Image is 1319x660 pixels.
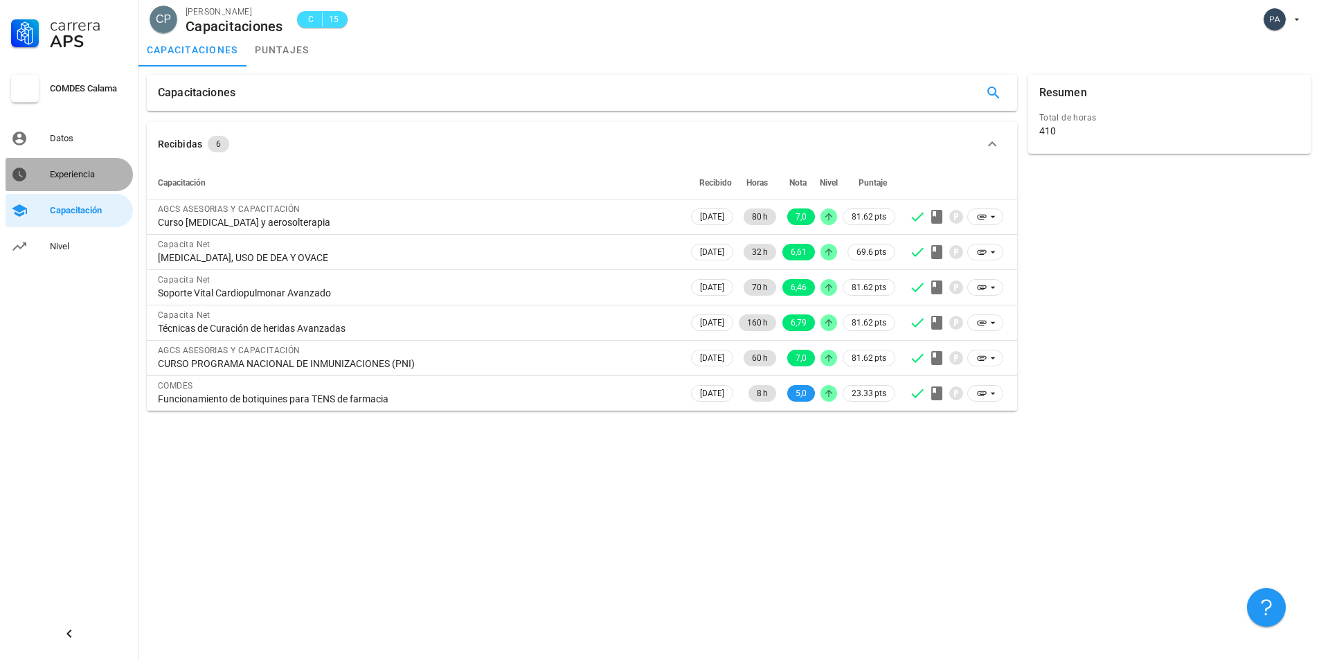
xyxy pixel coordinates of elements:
div: [MEDICAL_DATA], USO DE DEA Y OVACE [158,251,677,264]
th: Nivel [818,166,840,199]
div: APS [50,33,127,50]
span: 32 h [752,244,768,260]
span: AGCS ASESORIAS Y CAPACITACIÓN [158,204,300,214]
span: 81.62 pts [852,351,886,365]
div: 410 [1039,125,1056,137]
span: [DATE] [700,209,724,224]
span: 81.62 pts [852,316,886,330]
span: [DATE] [700,386,724,401]
div: Datos [50,133,127,144]
span: 6,61 [791,244,807,260]
div: Curso [MEDICAL_DATA] y aerosolterapia [158,216,677,229]
div: [PERSON_NAME] [186,5,283,19]
span: 8 h [757,385,768,402]
div: Funcionamiento de botiquines para TENS de farmacia [158,393,677,405]
span: 160 h [747,314,768,331]
span: Puntaje [859,178,887,188]
a: Datos [6,122,133,155]
span: 7,0 [796,350,807,366]
div: Nivel [50,241,127,252]
span: 6,46 [791,279,807,296]
th: Nota [779,166,818,199]
span: 6,79 [791,314,807,331]
span: C [305,12,316,26]
th: Recibido [688,166,736,199]
span: 80 h [752,208,768,225]
span: [DATE] [700,315,724,330]
div: Total de horas [1039,111,1300,125]
div: CURSO PROGRAMA NACIONAL DE INMUNIZACIONES (PNI) [158,357,677,370]
div: avatar [1264,8,1286,30]
a: Experiencia [6,158,133,191]
button: Recibidas 6 [147,122,1017,166]
span: Capacitación [158,178,206,188]
th: Puntaje [840,166,898,199]
span: Nota [789,178,807,188]
div: Capacitaciones [186,19,283,34]
span: 23.33 pts [852,386,886,400]
div: avatar [150,6,177,33]
span: COMDES [158,381,192,391]
div: Recibidas [158,136,202,152]
div: Capacitaciones [158,75,235,111]
div: Capacitación [50,205,127,216]
span: 81.62 pts [852,280,886,294]
div: Experiencia [50,169,127,180]
span: 7,0 [796,208,807,225]
div: Soporte Vital Cardiopulmonar Avanzado [158,287,677,299]
span: 69.6 pts [856,245,886,259]
span: [DATE] [700,244,724,260]
span: Recibido [699,178,732,188]
span: Capacita Net [158,275,210,285]
span: 70 h [752,279,768,296]
span: 6 [216,136,221,152]
th: Horas [736,166,779,199]
span: CP [156,6,171,33]
span: 81.62 pts [852,210,886,224]
div: Técnicas de Curación de heridas Avanzadas [158,322,677,335]
a: Nivel [6,230,133,263]
div: Carrera [50,17,127,33]
span: Horas [746,178,768,188]
span: AGCS ASESORIAS Y CAPACITACIÓN [158,346,300,355]
a: Capacitación [6,194,133,227]
span: 15 [328,12,339,26]
span: [DATE] [700,280,724,295]
div: COMDES Calama [50,83,127,94]
a: puntajes [246,33,318,66]
span: Nivel [820,178,838,188]
span: Capacita Net [158,240,210,249]
span: Capacita Net [158,310,210,320]
a: capacitaciones [138,33,246,66]
span: [DATE] [700,350,724,366]
div: Resumen [1039,75,1087,111]
span: 60 h [752,350,768,366]
th: Capacitación [147,166,688,199]
span: 5,0 [796,385,807,402]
